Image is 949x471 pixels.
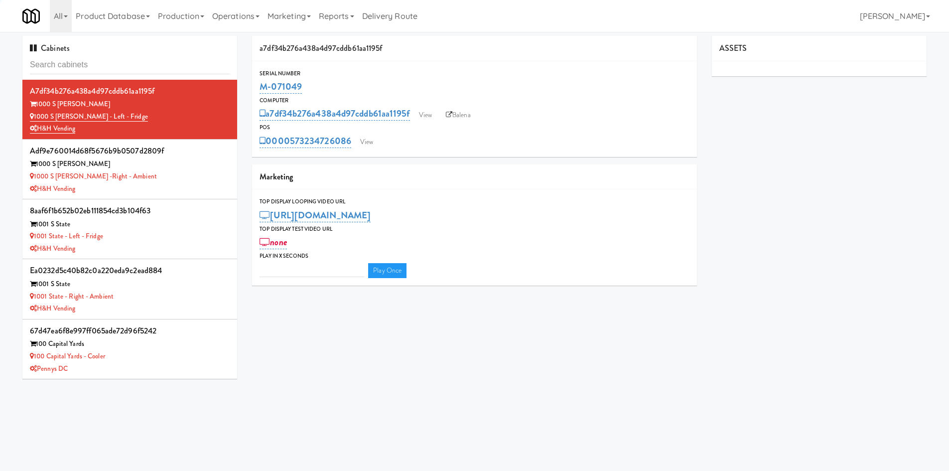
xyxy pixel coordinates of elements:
a: 100 Capital Yards - Cooler [30,351,105,361]
div: ea0232d5c40b82c0a220eda9c2ead884 [30,263,230,278]
div: Computer [260,96,689,106]
a: Play Once [368,263,407,278]
li: a7df34b276a438a4d97cddb61aa1195f1000 S [PERSON_NAME] 1000 S [PERSON_NAME] - Left - FridgeH&H Vending [22,80,237,140]
a: 1001 State - Left - Fridge [30,231,103,241]
li: adf9e760014d68f5676b9b0507d2809f1000 S [PERSON_NAME] 1000 S [PERSON_NAME] -Right - AmbientH&H Ven... [22,140,237,199]
a: 0000573234726086 [260,134,351,148]
div: 1001 S State [30,218,230,231]
a: Balena [441,108,476,123]
img: Micromart [22,7,40,25]
a: Pennys DC [30,364,68,373]
div: 1001 S State [30,278,230,291]
a: 1000 S [PERSON_NAME] - Left - Fridge [30,112,148,122]
span: Marketing [260,171,293,182]
div: 1000 S [PERSON_NAME] [30,98,230,111]
a: H&H Vending [30,184,75,193]
div: Serial Number [260,69,689,79]
div: POS [260,123,689,133]
div: Top Display Looping Video Url [260,197,689,207]
a: none [260,235,287,249]
li: 8aaf6f1b652b02eb111854cd3b104f631001 S State 1001 State - Left - FridgeH&H Vending [22,199,237,259]
a: a7df34b276a438a4d97cddb61aa1195f [260,107,409,121]
a: 1000 S [PERSON_NAME] -Right - Ambient [30,171,157,181]
div: 8aaf6f1b652b02eb111854cd3b104f63 [30,203,230,218]
div: a7df34b276a438a4d97cddb61aa1195f [30,84,230,99]
div: 67d47ea6f8e997ff065ade72d96f5242 [30,323,230,338]
input: Search cabinets [30,56,230,74]
div: 1000 S [PERSON_NAME] [30,158,230,170]
a: H&H Vending [30,244,75,253]
span: Cabinets [30,42,70,54]
div: Play in X seconds [260,251,689,261]
div: 100 Capital Yards [30,338,230,350]
a: H&H Vending [30,124,75,134]
a: View [414,108,437,123]
div: Top Display Test Video Url [260,224,689,234]
span: ASSETS [719,42,747,54]
div: adf9e760014d68f5676b9b0507d2809f [30,144,230,158]
div: a7df34b276a438a4d97cddb61aa1195f [252,36,697,61]
a: 1001 State - Right - Ambient [30,292,114,301]
a: H&H Vending [30,304,75,313]
a: [URL][DOMAIN_NAME] [260,208,371,222]
a: M-071049 [260,80,302,94]
li: 67d47ea6f8e997ff065ade72d96f5242100 Capital Yards 100 Capital Yards - CoolerPennys DC [22,319,237,379]
li: ea0232d5c40b82c0a220eda9c2ead8841001 S State 1001 State - Right - AmbientH&H Vending [22,259,237,319]
a: View [355,135,378,150]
